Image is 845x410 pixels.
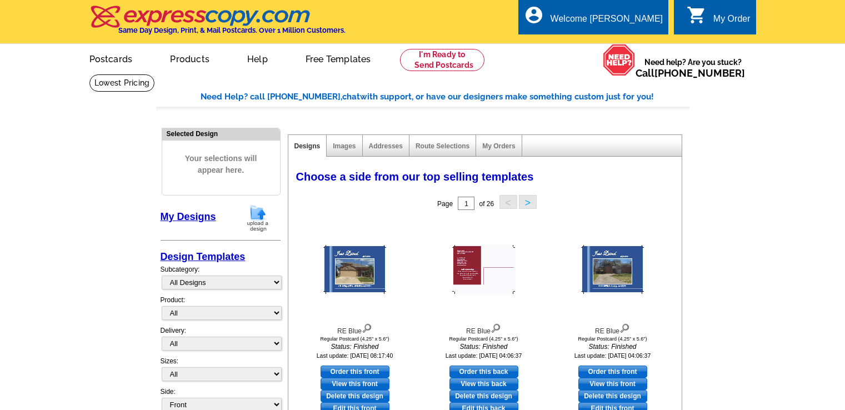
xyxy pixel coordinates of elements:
[578,366,647,378] a: use this design
[654,67,745,79] a: [PHONE_NUMBER]
[619,321,630,333] img: view design details
[689,375,845,410] iframe: LiveChat chat widget
[201,91,689,103] div: Need Help? call [PHONE_NUMBER], with support, or have our designers make something custom just fo...
[171,142,272,187] span: Your selections will appear here.
[317,352,393,359] small: Last update: [DATE] 08:17:40
[552,321,674,336] div: RE Blue
[581,245,644,294] img: RE Blue
[161,211,216,222] a: My Designs
[437,200,453,208] span: Page
[294,342,416,352] i: Status: Finished
[552,336,674,342] div: Regular Postcard (4.25" x 5.6")
[687,12,751,26] a: shopping_cart My Order
[578,390,647,402] a: Delete this design
[449,390,518,402] a: Delete this design
[118,26,346,34] h4: Same Day Design, Print, & Mail Postcards. Over 1 Million Customers.
[294,321,416,336] div: RE Blue
[294,142,321,150] a: Designs
[713,14,751,29] div: My Order
[603,44,636,76] img: help
[446,352,522,359] small: Last update: [DATE] 04:06:37
[687,5,707,25] i: shopping_cart
[321,390,389,402] a: Delete this design
[161,295,281,326] div: Product:
[578,378,647,390] a: View this front
[243,204,272,232] img: upload-design
[362,321,372,333] img: view design details
[449,378,518,390] a: View this back
[162,128,280,139] div: Selected Design
[423,336,545,342] div: Regular Postcard (4.25" x 5.6")
[323,245,387,294] img: RE Blue
[321,378,389,390] a: View this front
[229,45,286,71] a: Help
[288,45,389,71] a: Free Templates
[152,45,227,71] a: Products
[423,321,545,336] div: RE Blue
[294,336,416,342] div: Regular Postcard (4.25" x 5.6")
[333,142,356,150] a: Images
[161,264,281,295] div: Subcategory:
[161,251,246,262] a: Design Templates
[491,321,501,333] img: view design details
[296,171,534,183] span: Choose a side from our top selling templates
[551,14,663,29] div: Welcome [PERSON_NAME]
[72,45,151,71] a: Postcards
[499,195,517,209] button: <
[574,352,651,359] small: Last update: [DATE] 04:06:37
[321,366,389,378] a: use this design
[482,142,515,150] a: My Orders
[423,342,545,352] i: Status: Finished
[524,5,544,25] i: account_circle
[161,356,281,387] div: Sizes:
[636,57,751,79] span: Need help? Are you stuck?
[449,366,518,378] a: use this design
[636,67,745,79] span: Call
[519,195,537,209] button: >
[552,342,674,352] i: Status: Finished
[342,92,360,102] span: chat
[479,200,494,208] span: of 26
[369,142,403,150] a: Addresses
[452,245,516,294] img: RE Blue
[161,326,281,356] div: Delivery:
[416,142,469,150] a: Route Selections
[89,13,346,34] a: Same Day Design, Print, & Mail Postcards. Over 1 Million Customers.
